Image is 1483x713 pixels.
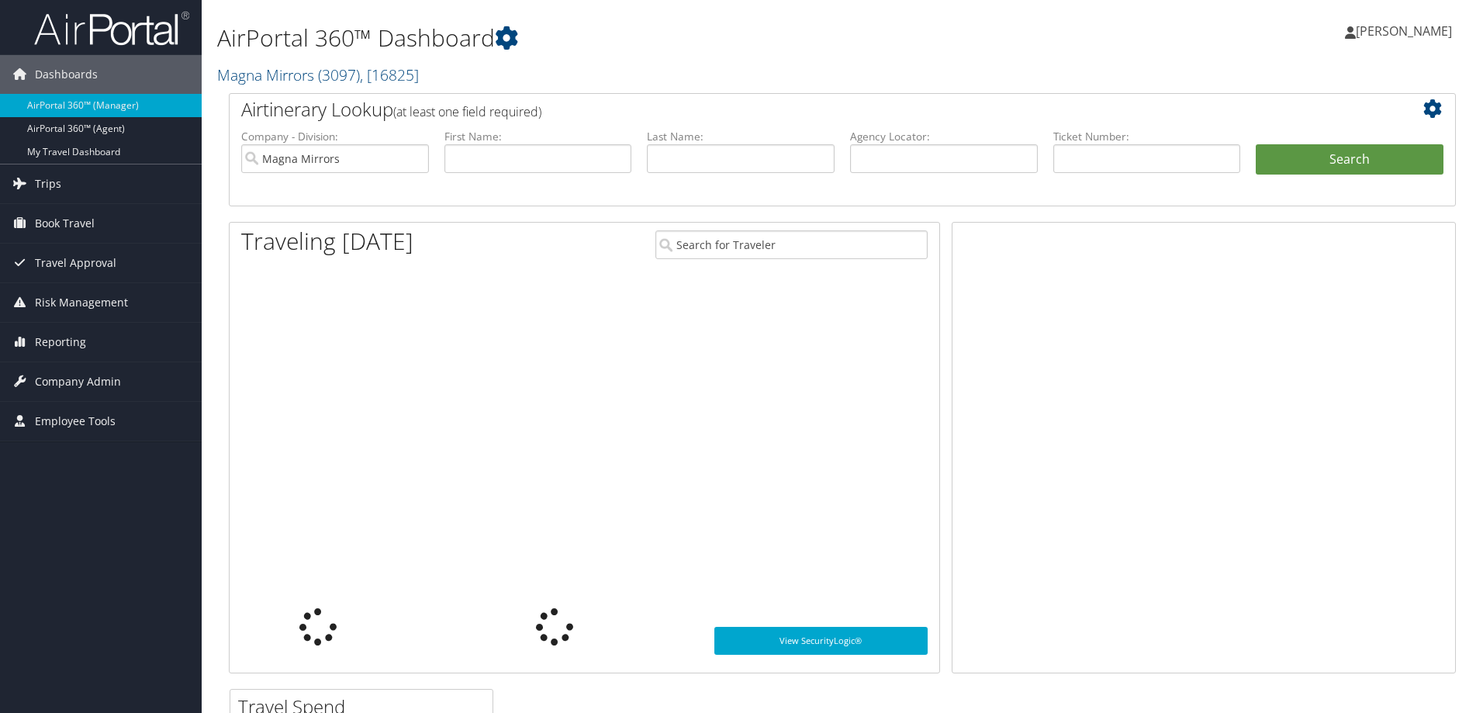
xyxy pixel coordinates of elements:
[1345,8,1467,54] a: [PERSON_NAME]
[217,64,419,85] a: Magna Mirrors
[35,55,98,94] span: Dashboards
[1053,129,1241,144] label: Ticket Number:
[850,129,1038,144] label: Agency Locator:
[35,164,61,203] span: Trips
[360,64,419,85] span: , [ 16825 ]
[714,627,928,655] a: View SecurityLogic®
[241,225,413,258] h1: Traveling [DATE]
[35,244,116,282] span: Travel Approval
[647,129,835,144] label: Last Name:
[241,96,1341,123] h2: Airtinerary Lookup
[393,103,541,120] span: (at least one field required)
[318,64,360,85] span: ( 3097 )
[1256,144,1443,175] button: Search
[217,22,1051,54] h1: AirPortal 360™ Dashboard
[35,283,128,322] span: Risk Management
[444,129,632,144] label: First Name:
[34,10,189,47] img: airportal-logo.png
[1356,22,1452,40] span: [PERSON_NAME]
[35,204,95,243] span: Book Travel
[35,362,121,401] span: Company Admin
[241,129,429,144] label: Company - Division:
[35,323,86,362] span: Reporting
[655,230,928,259] input: Search for Traveler
[35,402,116,441] span: Employee Tools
